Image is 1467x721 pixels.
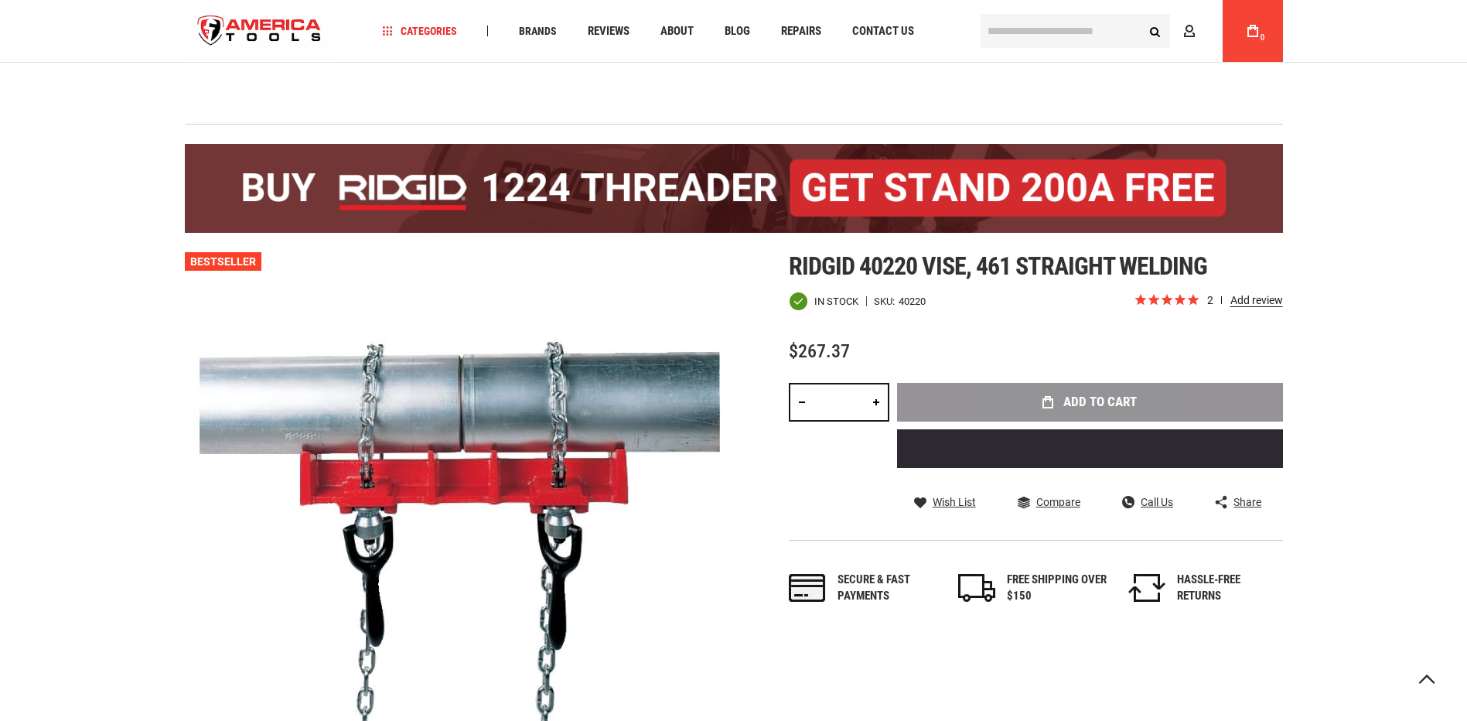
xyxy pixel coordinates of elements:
[789,340,850,362] span: $267.37
[1207,294,1283,306] span: 2 reviews
[838,572,938,605] div: Secure & fast payments
[1177,572,1278,605] div: HASSLE-FREE RETURNS
[725,26,750,37] span: Blog
[185,144,1283,233] img: BOGO: Buy the RIDGID® 1224 Threader (26092), get the 92467 200A Stand FREE!
[581,21,636,42] a: Reviews
[845,21,921,42] a: Contact Us
[588,26,629,37] span: Reviews
[899,296,926,306] div: 40220
[519,26,557,36] span: Brands
[958,574,995,602] img: shipping
[185,2,335,60] img: America Tools
[1141,16,1170,46] button: Search
[874,296,899,306] strong: SKU
[852,26,914,37] span: Contact Us
[1007,572,1107,605] div: FREE SHIPPING OVER $150
[789,251,1208,281] span: Ridgid 40220 vise, 461 straight welding
[1128,574,1165,602] img: returns
[383,26,457,36] span: Categories
[1141,497,1173,507] span: Call Us
[789,574,826,602] img: payments
[781,26,821,37] span: Repairs
[933,497,976,507] span: Wish List
[185,2,335,60] a: store logo
[1233,497,1261,507] span: Share
[789,292,858,311] div: Availability
[512,21,564,42] a: Brands
[1134,292,1283,309] span: Rated 5.0 out of 5 stars 2 reviews
[1221,296,1222,304] span: reviews
[1261,33,1265,42] span: 0
[814,296,858,306] span: In stock
[1036,497,1080,507] span: Compare
[718,21,757,42] a: Blog
[660,26,694,37] span: About
[653,21,701,42] a: About
[376,21,464,42] a: Categories
[1122,495,1173,509] a: Call Us
[914,495,976,509] a: Wish List
[1018,495,1080,509] a: Compare
[774,21,828,42] a: Repairs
